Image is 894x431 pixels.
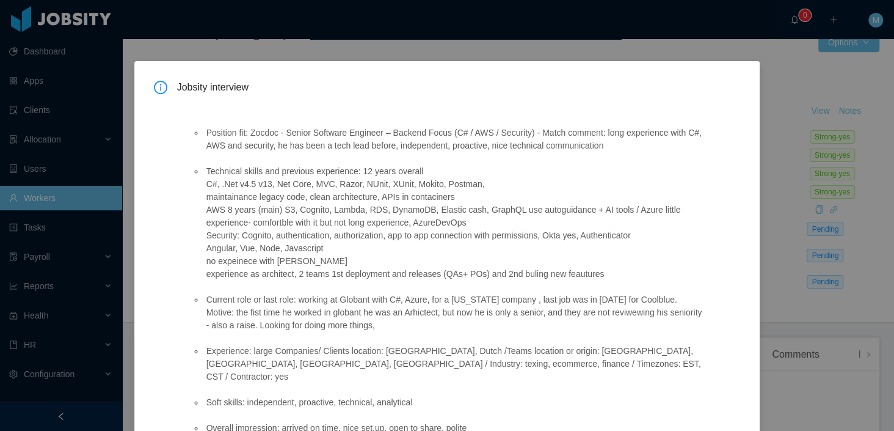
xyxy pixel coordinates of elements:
li: Soft skills: independent, proactive, technical, analytical [204,396,702,409]
i: icon: info-circle [154,81,167,94]
span: Jobsity interview [177,81,741,94]
li: Position fit: Zocdoc - Senior Software Engineer – Backend Focus (C# / AWS / Security) - Match com... [204,127,702,152]
li: Experience: large Companies/ Clients location: [GEOGRAPHIC_DATA], Dutch /Teams location or origin... [204,345,702,383]
li: Current role or last role: working at Globant with C#, Azure, for a [US_STATE] company , last job... [204,293,702,332]
li: Technical skills and previous experience: 12 years overall C#, .Net v4.5 v13, Net Core, MVC, Razo... [204,165,702,281]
